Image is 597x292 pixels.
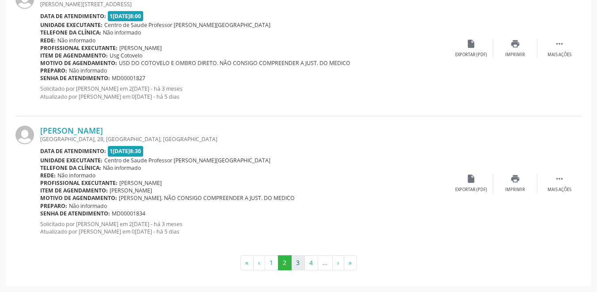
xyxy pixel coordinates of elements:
span: Usg Cotovelo [110,52,142,59]
button: Go to page 2 [278,255,292,270]
b: Senha de atendimento: [40,210,110,217]
b: Profissional executante: [40,44,118,52]
b: Rede: [40,37,56,44]
span: Centro de Saude Professor [PERSON_NAME][GEOGRAPHIC_DATA] [104,21,270,29]
button: Go to page 4 [304,255,318,270]
b: Rede: [40,172,56,179]
span: [PERSON_NAME]. NÃO CONSIGO COMPREENDER A JUST. DO MEDICO [119,194,295,202]
b: Profissional executante: [40,179,118,187]
span: Não informado [57,172,95,179]
div: Mais ações [548,52,571,58]
b: Data de atendimento: [40,12,106,20]
i:  [555,39,564,49]
p: Solicitado por [PERSON_NAME] em 2[DATE] - há 3 meses Atualizado por [PERSON_NAME] em 0[DATE] - há... [40,85,449,100]
span: Não informado [69,202,107,210]
i: insert_drive_file [466,39,476,49]
b: Preparo: [40,202,67,210]
b: Data de atendimento: [40,147,106,155]
button: Go to last page [344,255,357,270]
span: 1[DATE]8:30 [108,146,144,156]
div: Imprimir [505,187,525,193]
span: [PERSON_NAME] [110,187,152,194]
i: insert_drive_file [466,174,476,184]
div: Mais ações [548,187,571,193]
button: Go to page 3 [291,255,305,270]
img: img [15,126,34,144]
button: Go to page 1 [265,255,278,270]
span: MD00001827 [112,74,145,82]
b: Item de agendamento: [40,52,108,59]
div: Exportar (PDF) [455,187,487,193]
b: Motivo de agendamento: [40,59,117,67]
span: Não informado [103,164,141,172]
div: Imprimir [505,52,525,58]
b: Motivo de agendamento: [40,194,117,202]
b: Senha de atendimento: [40,74,110,82]
span: Não informado [69,67,107,74]
button: Go to first page [240,255,254,270]
i: print [510,174,520,184]
i: print [510,39,520,49]
b: Unidade executante: [40,21,103,29]
div: [PERSON_NAME][STREET_ADDRESS] [40,0,449,8]
button: Go to previous page [253,255,265,270]
a: [PERSON_NAME] [40,126,103,135]
span: [PERSON_NAME] [119,179,162,187]
b: Preparo: [40,67,67,74]
div: Exportar (PDF) [455,52,487,58]
span: Centro de Saude Professor [PERSON_NAME][GEOGRAPHIC_DATA] [104,157,270,164]
span: [PERSON_NAME] [119,44,162,52]
b: Telefone da clínica: [40,29,101,36]
i:  [555,174,564,184]
div: [GEOGRAPHIC_DATA], 28, [GEOGRAPHIC_DATA], [GEOGRAPHIC_DATA] [40,135,449,143]
span: USD DO COTOVELO E OMBRO DIRETO. NÃO CONSIGO COMPREENDER A JUST. DO MEDICO [119,59,350,67]
span: Não informado [57,37,95,44]
span: 1[DATE]8:00 [108,11,144,21]
b: Unidade executante: [40,157,103,164]
ul: Pagination [15,255,582,270]
button: Go to next page [332,255,344,270]
p: Solicitado por [PERSON_NAME] em 2[DATE] - há 3 meses Atualizado por [PERSON_NAME] em 0[DATE] - há... [40,220,449,235]
b: Item de agendamento: [40,187,108,194]
span: MD00001834 [112,210,145,217]
span: Não informado [103,29,141,36]
b: Telefone da clínica: [40,164,101,172]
